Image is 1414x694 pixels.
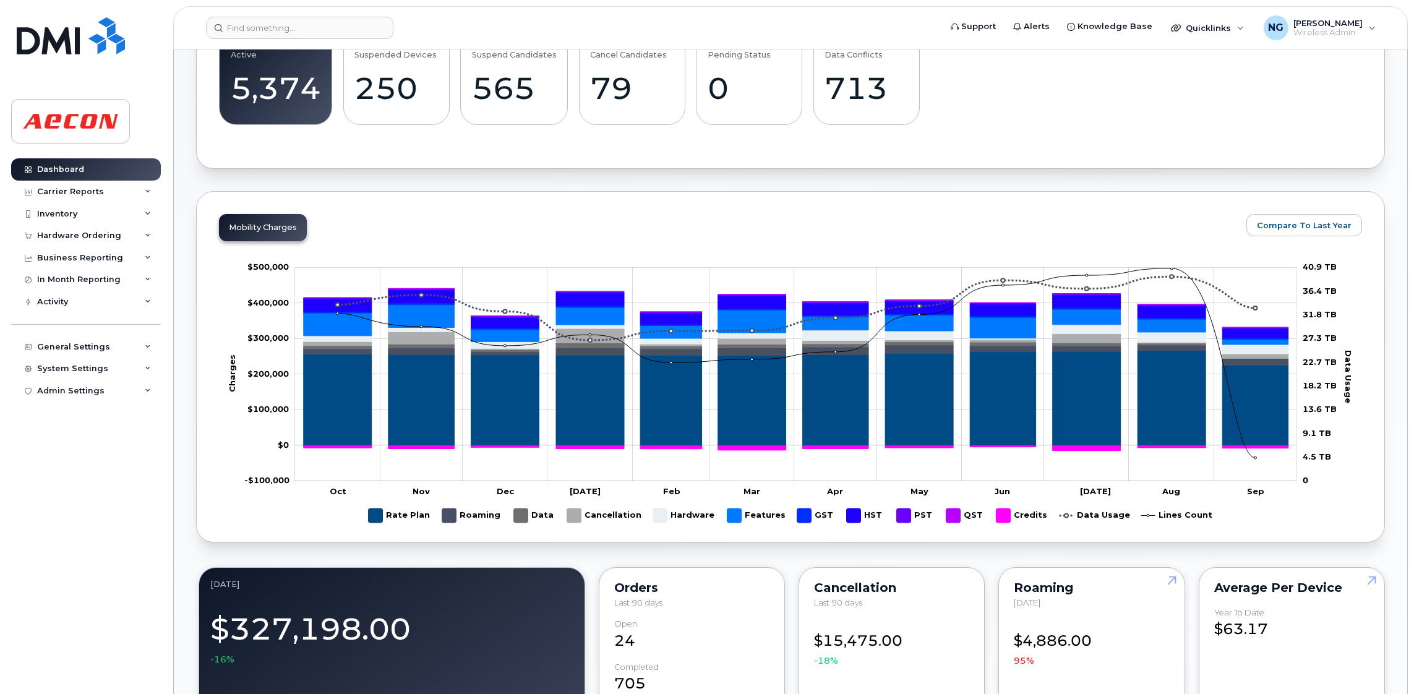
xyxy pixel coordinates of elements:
[814,583,969,593] div: Cancellation
[1141,503,1212,528] g: Lines Count
[1014,598,1040,607] span: [DATE]
[1058,14,1161,39] a: Knowledge Base
[304,290,1288,338] g: HST
[369,503,430,528] g: Rate Plan
[1343,350,1353,403] tspan: Data Usage
[1303,476,1308,486] tspan: 0
[231,70,321,106] div: 5,374
[247,298,289,307] tspan: $400,000
[304,325,1288,354] g: Hardware
[1214,608,1264,617] div: Year to Date
[228,262,1363,528] g: Chart
[514,503,555,528] g: Data
[354,70,438,106] div: 250
[354,39,438,118] a: Suspended Devices250
[304,446,1288,451] g: Credits
[897,503,934,528] g: PST
[304,345,1288,365] g: Roaming
[1293,18,1363,28] span: [PERSON_NAME]
[247,333,289,343] g: $0
[244,476,289,486] tspan: -$100,000
[995,487,1010,497] tspan: Jun
[1162,487,1181,497] tspan: Aug
[228,354,238,392] tspan: Charges
[304,351,1288,445] g: Rate Plan
[1303,262,1337,272] tspan: 40.9 TB
[1186,23,1231,33] span: Quicklinks
[1005,14,1058,39] a: Alerts
[1078,20,1152,33] span: Knowledge Base
[814,598,862,607] span: Last 90 days
[1247,487,1264,497] tspan: Sep
[210,653,234,666] span: -16%
[1214,608,1369,640] div: $63.17
[911,487,928,497] tspan: May
[614,619,637,628] div: Open
[825,39,908,118] a: Data Conflicts713
[247,333,289,343] tspan: $300,000
[1060,503,1130,528] g: Data Usage
[330,487,347,497] tspan: Oct
[1303,452,1331,461] tspan: 4.5 TB
[247,369,289,379] tspan: $200,000
[278,440,289,450] tspan: $0
[744,487,761,497] tspan: Mar
[1014,654,1034,667] span: 95%
[442,503,502,528] g: Roaming
[1162,15,1253,40] div: Quicklinks
[244,476,289,486] g: $0
[1268,20,1283,35] span: NG
[614,619,769,651] div: 24
[472,70,557,106] div: 565
[304,328,1288,358] g: Cancellation
[1303,286,1337,296] tspan: 36.4 TB
[247,405,289,414] g: $0
[304,289,1288,328] g: PST
[304,289,1288,328] g: QST
[614,662,659,672] div: completed
[942,14,1005,39] a: Support
[210,604,573,666] div: $327,198.00
[1303,333,1337,343] tspan: 27.3 TB
[825,70,908,106] div: 713
[708,70,791,106] div: 0
[497,487,515,497] tspan: Dec
[1303,428,1331,438] tspan: 9.1 TB
[1303,405,1337,414] tspan: 13.6 TB
[961,20,996,33] span: Support
[1303,309,1337,319] tspan: 31.8 TB
[797,503,834,528] g: GST
[1214,583,1369,593] div: Average per Device
[1246,214,1362,236] button: Compare To Last Year
[210,579,573,589] div: September 2025
[614,598,662,607] span: Last 90 days
[1024,20,1050,33] span: Alerts
[231,39,321,118] a: Active5,374
[1303,357,1337,367] tspan: 22.7 TB
[1303,380,1337,390] tspan: 18.2 TB
[472,39,557,118] a: Suspend Candidates565
[946,503,984,528] g: QST
[653,503,715,528] g: Hardware
[708,39,791,118] a: Pending Status0
[1080,487,1111,497] tspan: [DATE]
[590,39,674,118] a: Cancel Candidates79
[1014,619,1169,667] div: $4,886.00
[1293,28,1363,38] span: Wireless Admin
[247,298,289,307] g: $0
[827,487,844,497] tspan: Apr
[814,619,969,667] div: $15,475.00
[247,262,289,272] tspan: $500,000
[206,17,393,39] input: Find something...
[847,503,885,528] g: HST
[247,369,289,379] g: $0
[369,503,1212,528] g: Legend
[304,305,1288,345] g: Features
[567,503,641,528] g: Cancellation
[247,262,289,272] g: $0
[1255,15,1384,40] div: Nicole Guida
[247,405,289,414] tspan: $100,000
[304,303,1288,340] g: GST
[663,487,680,497] tspan: Feb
